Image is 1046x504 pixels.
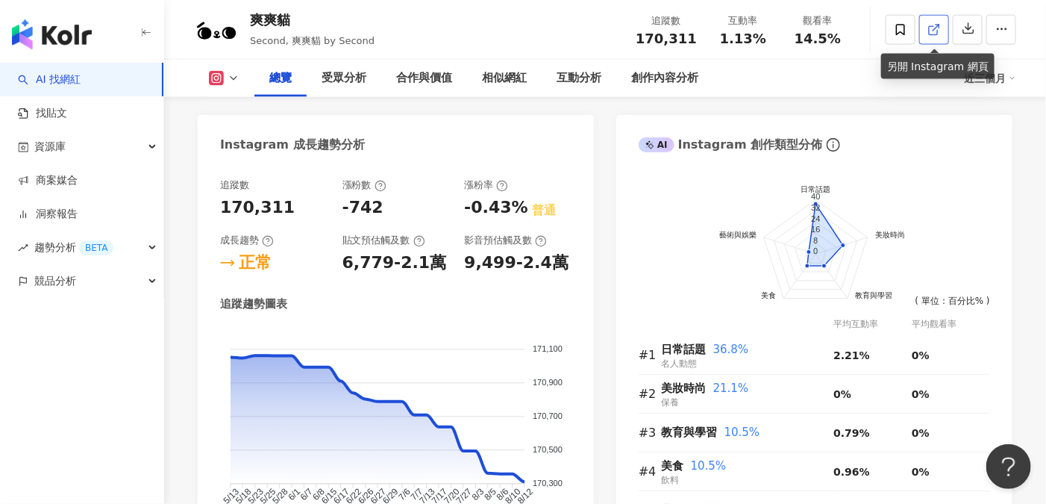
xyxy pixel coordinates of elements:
div: 總覽 [269,69,292,87]
tspan: 170,500 [533,446,563,455]
div: Instagram 成長趨勢分析 [220,137,365,153]
tspan: 8/5 [482,487,498,503]
span: 0% [833,388,851,400]
div: #2 [639,385,661,403]
tspan: 7/6 [396,487,413,503]
iframe: Help Scout Beacon - Open [986,444,1031,489]
div: 合作與價值 [396,69,452,87]
span: 0.79% [833,427,870,439]
span: info-circle [824,136,842,154]
span: 36.8% [713,343,749,356]
div: 追蹤數 [636,13,697,28]
span: 21.1% [713,382,749,395]
span: Second, 爽爽貓 by Second [250,35,375,46]
div: 170,311 [220,196,295,220]
span: 10.5% [691,459,727,473]
span: 美妝時尚 [661,382,706,395]
text: 藝術與娛樂 [719,231,757,239]
div: 漲粉率 [464,178,508,192]
span: 0% [912,427,930,439]
span: 保養 [661,397,679,408]
a: 找貼文 [18,106,67,121]
span: 1.13% [720,31,766,46]
span: 美食 [661,459,683,473]
div: -0.43% [464,196,527,220]
div: -742 [342,196,383,220]
div: 平均觀看率 [912,318,990,332]
div: 成長趨勢 [220,234,274,247]
div: 貼文預估觸及數 [342,234,425,247]
a: 洞察報告 [18,207,78,222]
span: 名人動態 [661,358,697,369]
tspan: 170,900 [533,379,563,388]
div: 普通 [532,202,556,219]
div: 另開 Instagram 網頁 [881,54,995,79]
span: 2.21% [833,349,870,361]
text: 16 [811,225,820,234]
tspan: 7/7 [409,487,425,503]
text: 40 [811,193,820,202]
div: 爽爽貓 [250,10,375,29]
div: 追蹤數 [220,178,249,192]
div: 正常 [239,252,272,275]
span: 170,311 [636,31,697,46]
div: 相似網紅 [482,69,527,87]
tspan: 171,100 [533,345,563,354]
div: BETA [79,240,113,255]
a: searchAI 找網紅 [18,72,81,87]
text: 8 [813,236,818,245]
div: 平均互動率 [833,318,912,332]
img: KOL Avatar [194,7,239,52]
div: AI [639,137,674,152]
span: 趨勢分析 [34,231,113,264]
tspan: 170,700 [533,412,563,421]
span: 0% [912,349,930,361]
text: 0 [813,247,818,256]
span: 教育與學習 [661,426,717,439]
text: 32 [811,203,820,212]
span: 日常話題 [661,343,706,356]
div: 創作內容分析 [631,69,698,87]
div: 6,779-2.1萬 [342,252,447,275]
img: logo [12,19,92,49]
tspan: 6/8 [310,487,327,503]
span: 0.96% [833,466,870,478]
text: 美妝時尚 [875,231,905,239]
div: #4 [639,462,661,481]
span: 資源庫 [34,130,66,164]
text: 日常話題 [801,186,831,194]
span: 0% [912,466,930,478]
span: rise [18,243,28,253]
div: 受眾分析 [322,69,366,87]
text: 教育與學習 [855,292,892,300]
div: 觀看率 [789,13,846,28]
div: 互動率 [715,13,771,28]
text: 24 [811,214,820,223]
div: 追蹤趨勢圖表 [220,296,287,312]
tspan: 6/1 [286,487,303,503]
div: 互動分析 [557,69,601,87]
div: 9,499-2.4萬 [464,252,569,275]
span: 10.5% [724,426,760,439]
a: 商案媒合 [18,173,78,188]
tspan: 8/3 [470,487,486,503]
span: 飲料 [661,475,679,485]
span: 14.5% [795,31,841,46]
span: 競品分析 [34,264,76,298]
span: 0% [912,388,930,400]
div: Instagram 創作類型分佈 [639,137,822,153]
tspan: 8/6 [495,487,511,503]
div: 漲粉數 [342,178,386,192]
text: 美食 [762,292,777,300]
div: #1 [639,346,661,364]
tspan: 6/7 [298,487,315,503]
tspan: 170,300 [533,479,563,488]
div: #3 [639,423,661,442]
div: 影音預估觸及數 [464,234,547,247]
